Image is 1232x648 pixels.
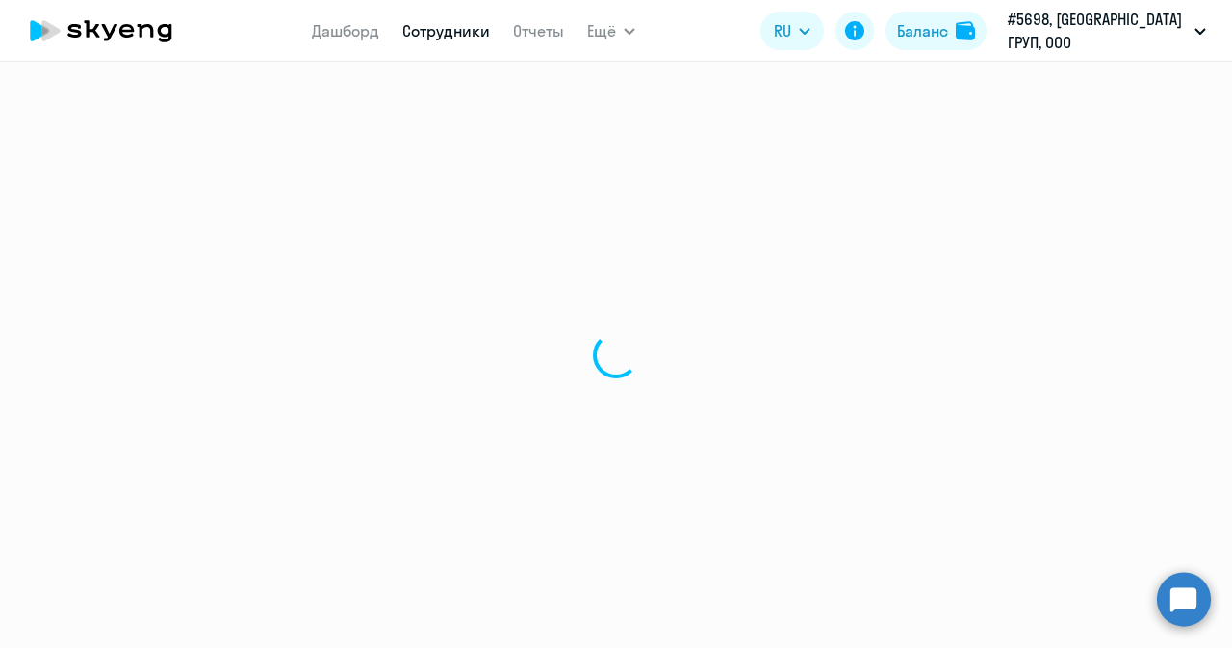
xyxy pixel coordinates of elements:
[998,8,1216,54] button: #5698, [GEOGRAPHIC_DATA] ГРУП, ООО
[1008,8,1187,54] p: #5698, [GEOGRAPHIC_DATA] ГРУП, ООО
[760,12,824,50] button: RU
[956,21,975,40] img: balance
[774,19,791,42] span: RU
[897,19,948,42] div: Баланс
[513,21,564,40] a: Отчеты
[312,21,379,40] a: Дашборд
[587,19,616,42] span: Ещё
[402,21,490,40] a: Сотрудники
[885,12,987,50] button: Балансbalance
[587,12,635,50] button: Ещё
